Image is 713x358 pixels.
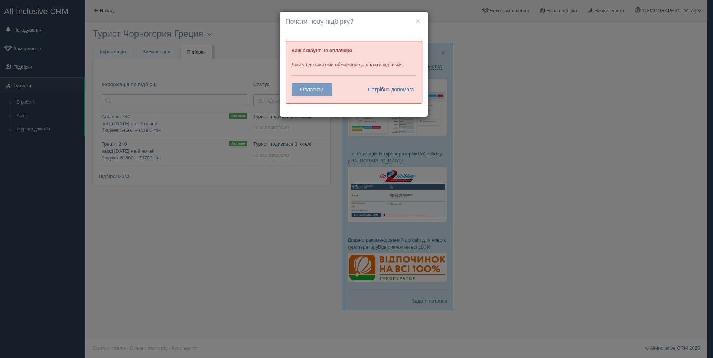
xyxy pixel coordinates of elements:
b: Ваш аккаунт не оплачено [292,48,352,53]
button: × [416,17,420,25]
div: Доступ до системи обмежено до оплати підписки [286,41,422,104]
a: Потрібна допомога [363,83,414,96]
button: Оплатити [292,83,332,96]
h4: Почати нову підбірку? [286,17,422,27]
